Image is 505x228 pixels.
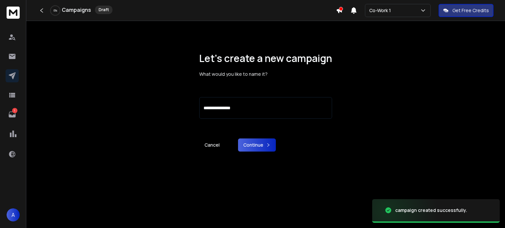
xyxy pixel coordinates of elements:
[199,52,332,64] h1: Let’s create a new campaign
[395,207,467,214] div: campaign created successfully.
[62,6,91,14] h1: Campaigns
[199,71,332,77] p: What would you like to name it?
[54,9,57,12] p: 0 %
[439,4,493,17] button: Get Free Credits
[369,7,394,14] p: Co-Work 1
[452,7,489,14] p: Get Free Credits
[7,208,20,221] button: A
[12,108,17,113] p: 1
[238,138,276,152] button: Continue
[95,6,112,14] div: Draft
[199,138,225,152] a: Cancel
[6,108,19,121] a: 1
